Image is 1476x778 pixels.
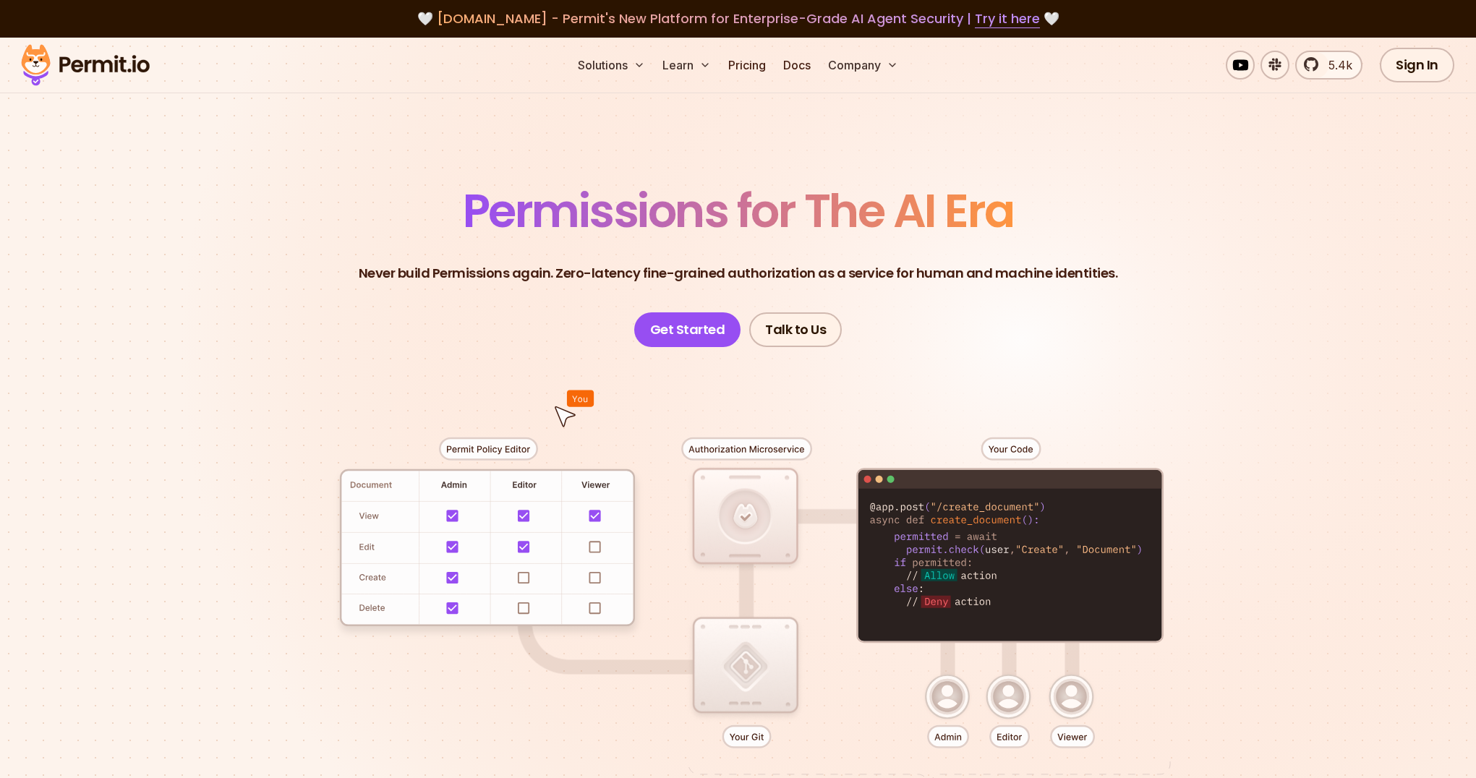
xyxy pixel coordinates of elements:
button: Solutions [572,51,651,80]
p: Never build Permissions again. Zero-latency fine-grained authorization as a service for human and... [359,263,1118,283]
a: Talk to Us [749,312,842,347]
button: Company [822,51,904,80]
button: Learn [657,51,717,80]
span: [DOMAIN_NAME] - Permit's New Platform for Enterprise-Grade AI Agent Security | [437,9,1040,27]
div: 🤍 🤍 [35,9,1441,29]
a: Sign In [1380,48,1454,82]
img: Permit logo [14,40,156,90]
a: Docs [777,51,816,80]
span: 5.4k [1320,56,1352,74]
a: 5.4k [1295,51,1362,80]
span: Permissions for The AI Era [463,179,1014,243]
a: Pricing [722,51,772,80]
a: Try it here [975,9,1040,28]
a: Get Started [634,312,741,347]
